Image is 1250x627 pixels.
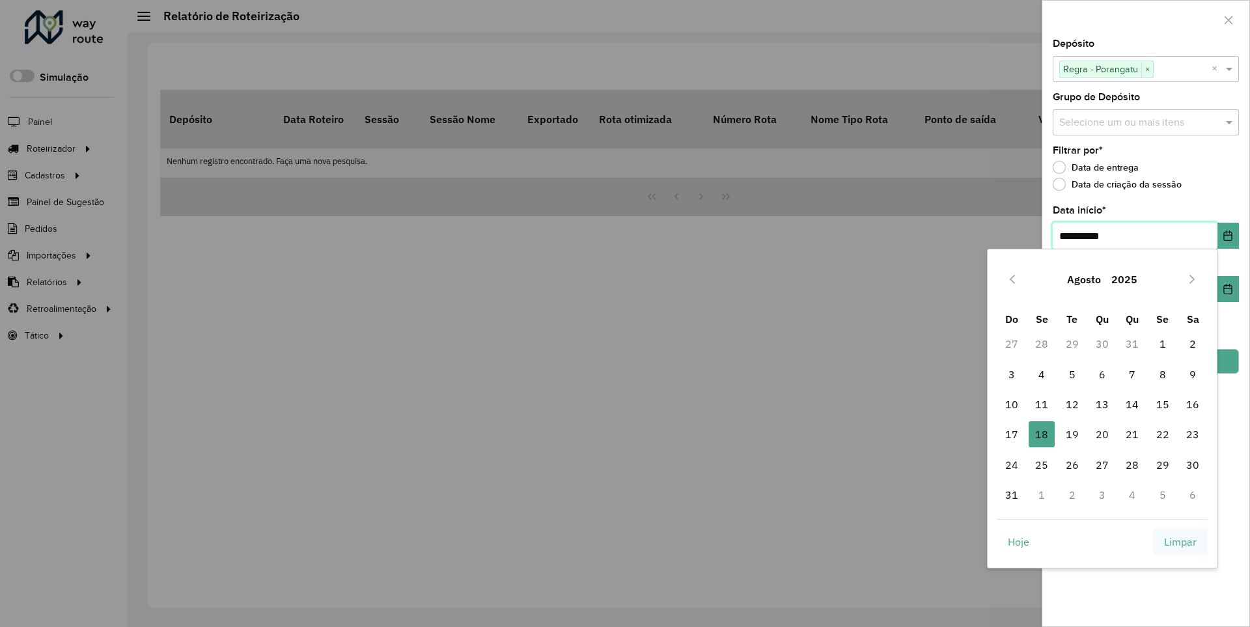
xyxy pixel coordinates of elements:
[1059,452,1085,478] span: 26
[1119,421,1145,447] span: 21
[1005,313,1018,326] span: Do
[1148,480,1178,510] td: 5
[1126,313,1139,326] span: Qu
[1178,329,1208,359] td: 2
[1178,359,1208,389] td: 9
[1217,276,1239,302] button: Choose Date
[1096,313,1109,326] span: Qu
[1087,389,1117,419] td: 13
[999,391,1025,417] span: 10
[1180,391,1206,417] span: 16
[1117,450,1147,480] td: 28
[1180,452,1206,478] span: 30
[1027,389,1057,419] td: 11
[1053,143,1103,158] label: Filtrar por
[1027,450,1057,480] td: 25
[1053,202,1106,218] label: Data início
[1087,480,1117,510] td: 3
[1089,361,1115,387] span: 6
[997,329,1027,359] td: 27
[1117,329,1147,359] td: 31
[1141,62,1153,77] span: ×
[1027,419,1057,449] td: 18
[1187,313,1199,326] span: Sa
[1029,421,1055,447] span: 18
[1217,223,1239,249] button: Choose Date
[1027,480,1057,510] td: 1
[997,480,1027,510] td: 31
[1087,419,1117,449] td: 20
[1066,313,1077,326] span: Te
[1053,89,1140,105] label: Grupo de Depósito
[1164,534,1197,550] span: Limpar
[1119,452,1145,478] span: 28
[1106,264,1143,295] button: Choose Year
[1089,452,1115,478] span: 27
[1029,452,1055,478] span: 25
[1148,450,1178,480] td: 29
[1027,359,1057,389] td: 4
[1148,389,1178,419] td: 15
[1180,421,1206,447] span: 23
[1117,389,1147,419] td: 14
[1182,269,1202,290] button: Next Month
[1053,36,1094,51] label: Depósito
[999,452,1025,478] span: 24
[1087,359,1117,389] td: 6
[1178,389,1208,419] td: 16
[1036,313,1048,326] span: Se
[997,450,1027,480] td: 24
[1057,359,1087,389] td: 5
[1059,421,1085,447] span: 19
[1059,391,1085,417] span: 12
[1057,419,1087,449] td: 19
[1029,391,1055,417] span: 11
[997,419,1027,449] td: 17
[1178,450,1208,480] td: 30
[1057,389,1087,419] td: 12
[1057,480,1087,510] td: 2
[1089,421,1115,447] span: 20
[1087,329,1117,359] td: 30
[999,482,1025,508] span: 31
[1153,529,1208,555] button: Limpar
[1057,329,1087,359] td: 29
[1117,480,1147,510] td: 4
[1053,178,1182,191] label: Data de criação da sessão
[1150,421,1176,447] span: 22
[1150,361,1176,387] span: 8
[997,389,1027,419] td: 10
[999,361,1025,387] span: 3
[1180,331,1206,357] span: 2
[1180,361,1206,387] span: 9
[1150,452,1176,478] span: 29
[1150,331,1176,357] span: 1
[1178,419,1208,449] td: 23
[1008,534,1029,550] span: Hoje
[1148,329,1178,359] td: 1
[1053,161,1139,174] label: Data de entrega
[1117,419,1147,449] td: 21
[1089,391,1115,417] span: 13
[1156,313,1169,326] span: Se
[1002,269,1023,290] button: Previous Month
[999,421,1025,447] span: 17
[1178,480,1208,510] td: 6
[1027,329,1057,359] td: 28
[1212,61,1223,77] span: Clear all
[1117,359,1147,389] td: 7
[997,529,1040,555] button: Hoje
[1029,361,1055,387] span: 4
[1059,361,1085,387] span: 5
[1060,61,1141,77] span: Regra - Porangatu
[1148,359,1178,389] td: 8
[1062,264,1106,295] button: Choose Month
[1057,450,1087,480] td: 26
[1148,419,1178,449] td: 22
[987,249,1217,568] div: Choose Date
[1119,391,1145,417] span: 14
[1119,361,1145,387] span: 7
[1150,391,1176,417] span: 15
[1087,450,1117,480] td: 27
[997,359,1027,389] td: 3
